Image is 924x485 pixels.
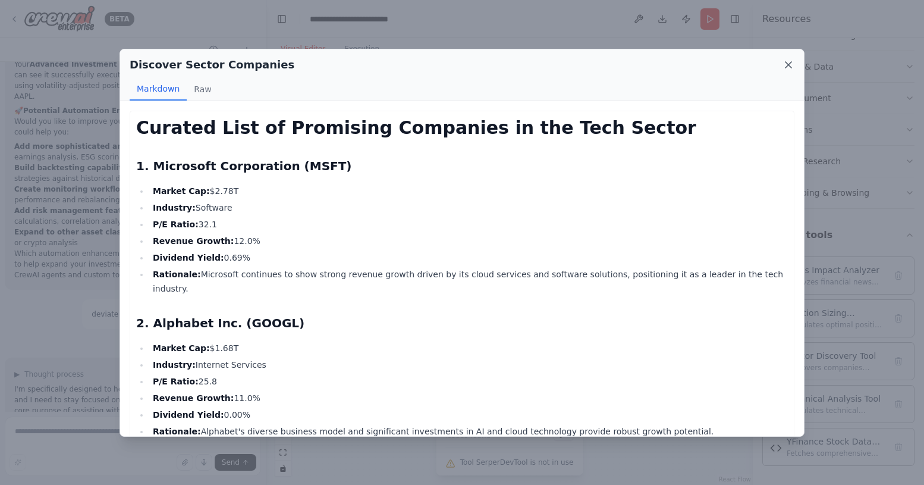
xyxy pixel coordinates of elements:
li: Microsoft continues to show strong revenue growth driven by its cloud services and software solut... [149,267,788,296]
li: Internet Services [149,358,788,372]
strong: Rationale: [153,427,201,436]
strong: Market Cap: [153,343,210,353]
strong: P/E Ratio: [153,220,199,229]
li: Alphabet's diverse business model and significant investments in AI and cloud technology provide ... [149,424,788,439]
strong: Market Cap: [153,186,210,196]
button: Markdown [130,78,187,101]
strong: Dividend Yield: [153,410,224,420]
h1: Curated List of Promising Companies in the Tech Sector [136,117,788,139]
strong: Revenue Growth: [153,393,234,403]
li: $2.78T [149,184,788,198]
strong: Industry: [153,203,196,212]
li: Software [149,201,788,215]
li: 11.0% [149,391,788,405]
strong: Industry: [153,360,196,370]
li: 12.0% [149,234,788,248]
h2: Discover Sector Companies [130,57,294,73]
strong: Rationale: [153,270,201,279]
strong: P/E Ratio: [153,377,199,386]
button: Raw [187,78,218,101]
li: 0.00% [149,408,788,422]
strong: Revenue Growth: [153,236,234,246]
li: 32.1 [149,217,788,231]
h2: 1. Microsoft Corporation (MSFT) [136,158,788,174]
strong: Dividend Yield: [153,253,224,262]
li: $1.68T [149,341,788,355]
li: 25.8 [149,374,788,389]
h2: 2. Alphabet Inc. (GOOGL) [136,315,788,331]
li: 0.69% [149,251,788,265]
